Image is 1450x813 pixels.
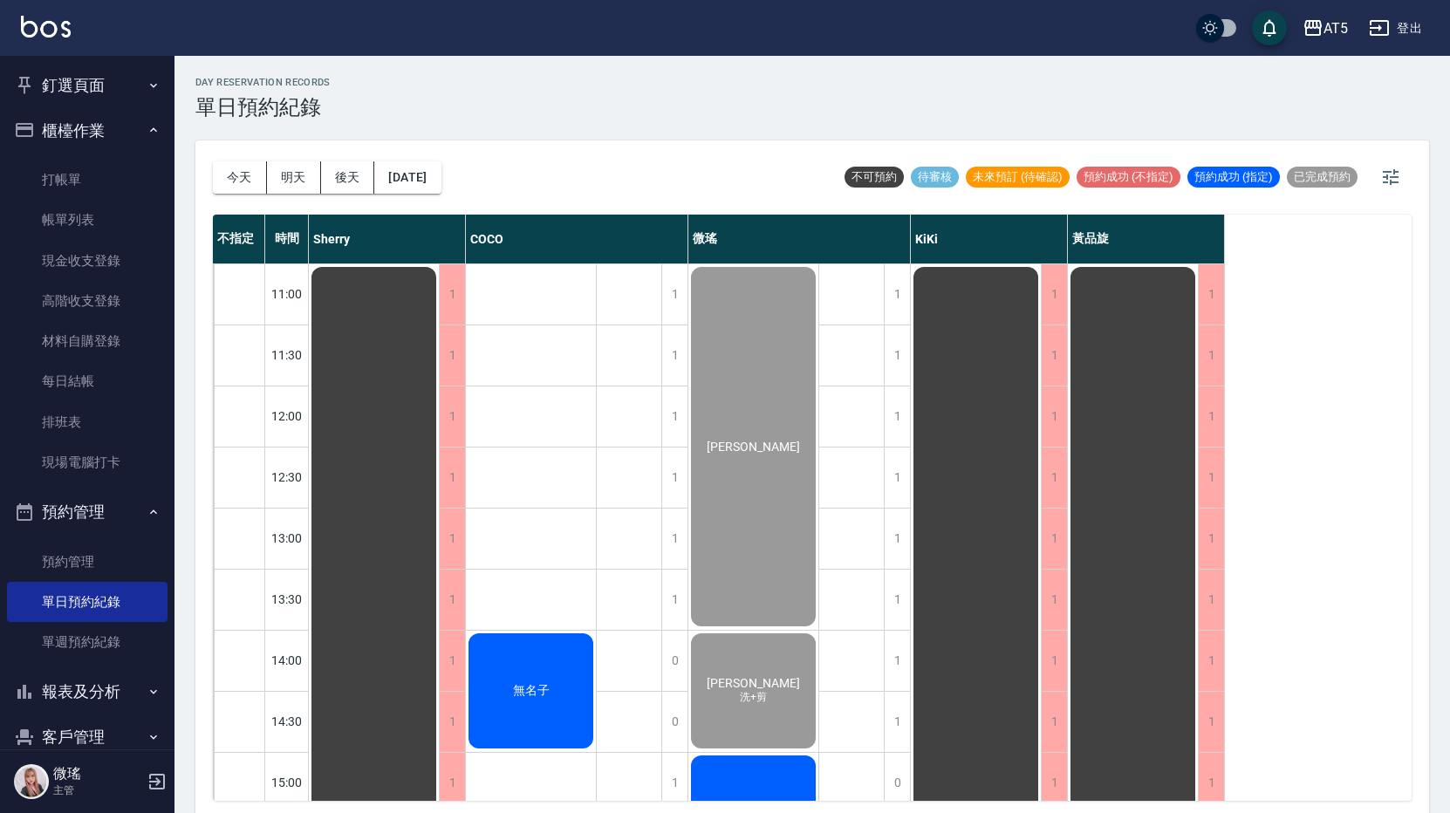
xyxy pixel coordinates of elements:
a: 單日預約紀錄 [7,582,168,622]
button: 後天 [321,161,375,194]
div: 1 [1198,264,1224,325]
h3: 單日預約紀錄 [195,95,331,120]
div: 0 [884,753,910,813]
span: 洗+剪 [736,690,770,705]
div: 1 [1198,631,1224,691]
div: 1 [1041,509,1067,569]
img: Logo [21,16,71,38]
span: 無名子 [510,683,553,699]
span: 已完成預約 [1287,169,1358,185]
div: 0 [661,692,687,752]
div: 0 [661,631,687,691]
div: 1 [1041,325,1067,386]
div: 1 [661,753,687,813]
div: AT5 [1323,17,1348,39]
div: 1 [439,692,465,752]
button: 客戶管理 [7,714,168,760]
div: 1 [1041,692,1067,752]
span: 預約成功 (指定) [1187,169,1280,185]
div: 不指定 [213,215,265,263]
span: [PERSON_NAME] [703,676,804,690]
div: 1 [884,570,910,630]
a: 單週預約紀錄 [7,622,168,662]
div: 1 [884,264,910,325]
div: 1 [661,447,687,508]
a: 現場電腦打卡 [7,442,168,482]
div: 12:00 [265,386,309,447]
button: 明天 [267,161,321,194]
div: 1 [1041,753,1067,813]
div: 1 [1198,692,1224,752]
div: 1 [661,509,687,569]
div: 1 [1198,325,1224,386]
div: 1 [1041,631,1067,691]
div: 1 [661,264,687,325]
div: 13:00 [265,508,309,569]
a: 預約管理 [7,542,168,582]
button: 櫃檯作業 [7,108,168,154]
div: 13:30 [265,569,309,630]
div: 1 [884,325,910,386]
h5: 微瑤 [53,765,142,782]
button: 今天 [213,161,267,194]
div: 15:00 [265,752,309,813]
span: 待審核 [911,169,959,185]
div: 1 [439,753,465,813]
div: 11:00 [265,263,309,325]
div: 1 [884,386,910,447]
div: KiKi [911,215,1068,263]
div: 1 [1041,447,1067,508]
div: 1 [439,264,465,325]
div: Sherry [309,215,466,263]
div: 1 [884,447,910,508]
h2: day Reservation records [195,77,331,88]
div: 1 [1198,570,1224,630]
button: 登出 [1362,12,1429,44]
div: 1 [439,325,465,386]
div: 黃品旋 [1068,215,1225,263]
button: 報表及分析 [7,669,168,714]
span: [PERSON_NAME] [703,440,804,454]
div: 1 [439,509,465,569]
div: 1 [1041,264,1067,325]
div: 1 [439,570,465,630]
a: 打帳單 [7,160,168,200]
div: COCO [466,215,688,263]
div: 1 [884,631,910,691]
button: 預約管理 [7,489,168,535]
button: [DATE] [374,161,441,194]
a: 帳單列表 [7,200,168,240]
a: 排班表 [7,402,168,442]
span: 不可預約 [845,169,904,185]
div: 時間 [265,215,309,263]
div: 1 [661,386,687,447]
a: 現金收支登錄 [7,241,168,281]
div: 1 [1198,753,1224,813]
span: 未來預訂 (待確認) [966,169,1070,185]
div: 14:30 [265,691,309,752]
button: 釘選頁面 [7,63,168,108]
div: 11:30 [265,325,309,386]
div: 1 [1198,447,1224,508]
div: 1 [884,692,910,752]
div: 1 [1198,386,1224,447]
div: 14:00 [265,630,309,691]
button: AT5 [1296,10,1355,46]
div: 1 [1041,386,1067,447]
img: Person [14,764,49,799]
div: 1 [884,509,910,569]
div: 1 [1198,509,1224,569]
div: 微瑤 [688,215,911,263]
div: 1 [439,447,465,508]
p: 主管 [53,782,142,798]
span: 預約成功 (不指定) [1077,169,1180,185]
div: 12:30 [265,447,309,508]
div: 1 [661,325,687,386]
div: 1 [439,631,465,691]
a: 材料自購登錄 [7,321,168,361]
div: 1 [661,570,687,630]
a: 高階收支登錄 [7,281,168,321]
button: save [1252,10,1287,45]
a: 每日結帳 [7,361,168,401]
div: 1 [439,386,465,447]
